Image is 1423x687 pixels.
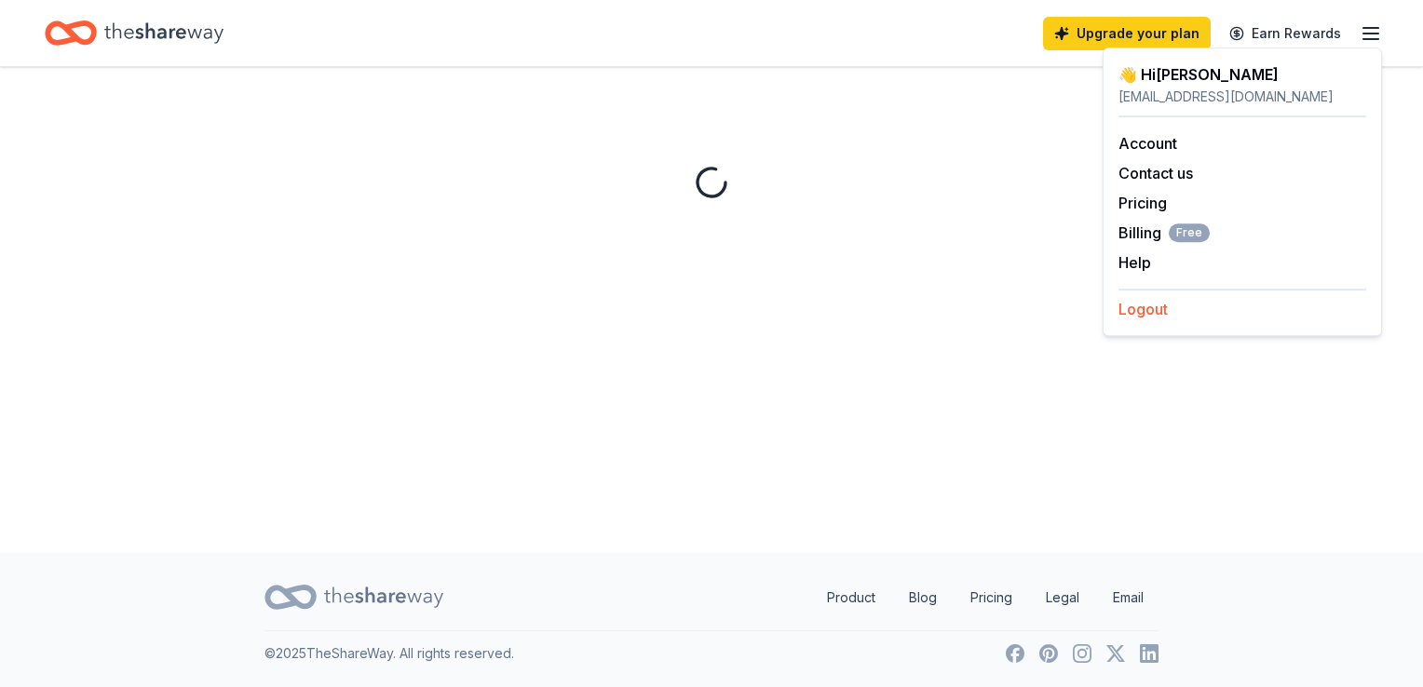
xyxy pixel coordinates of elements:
[1118,222,1210,244] button: BillingFree
[45,11,224,55] a: Home
[1043,17,1211,50] a: Upgrade your plan
[812,579,1159,616] nav: quick links
[1169,223,1210,242] span: Free
[1118,86,1366,108] div: [EMAIL_ADDRESS][DOMAIN_NAME]
[1218,17,1352,50] a: Earn Rewards
[1118,63,1366,86] div: 👋 Hi [PERSON_NAME]
[1118,251,1151,274] button: Help
[812,579,890,616] a: Product
[1031,579,1094,616] a: Legal
[955,579,1027,616] a: Pricing
[1118,162,1193,184] button: Contact us
[1118,222,1210,244] span: Billing
[1118,298,1168,320] button: Logout
[1118,194,1167,212] a: Pricing
[894,579,952,616] a: Blog
[1118,134,1177,153] a: Account
[1098,579,1159,616] a: Email
[264,642,514,665] p: © 2025 TheShareWay. All rights reserved.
